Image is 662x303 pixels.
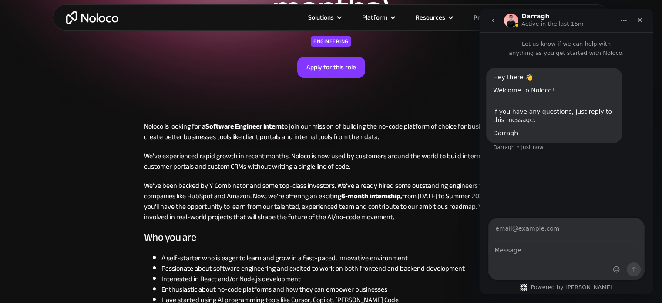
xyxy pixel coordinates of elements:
[351,12,405,23] div: Platform
[161,253,518,263] li: A self-starter who is eager to learn and grow in a fast-paced, innovative environment
[416,12,445,23] div: Resources
[161,284,518,295] li: Enthusiastic about no-code platforms and how they can empower businesses
[297,12,351,23] div: Solutions
[405,12,463,23] div: Resources
[144,151,518,172] p: We've experienced rapid growth in recent months. Noloco is now used by customers around the world...
[205,120,282,133] strong: Software Engineer Intern
[144,180,518,222] p: We've been backed by Y Combinator and some top-class investors. We've already hired some outstand...
[341,190,402,203] strong: 6-month internship,
[144,121,518,142] p: Noloco is looking for a to join our mission of building the no-code platform of choice for busine...
[161,263,518,274] li: Passionate about software engineering and excited to work on both frontend and backend development
[479,9,653,294] iframe: Intercom live chat
[463,12,504,23] a: Pricing
[66,11,118,24] a: home
[362,12,387,23] div: Platform
[297,57,365,78] a: Apply for this role
[308,12,334,23] div: Solutions
[161,274,518,284] li: Interested in React and/or Node.js development
[144,231,518,244] h3: Who you are
[311,36,351,47] div: Engineering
